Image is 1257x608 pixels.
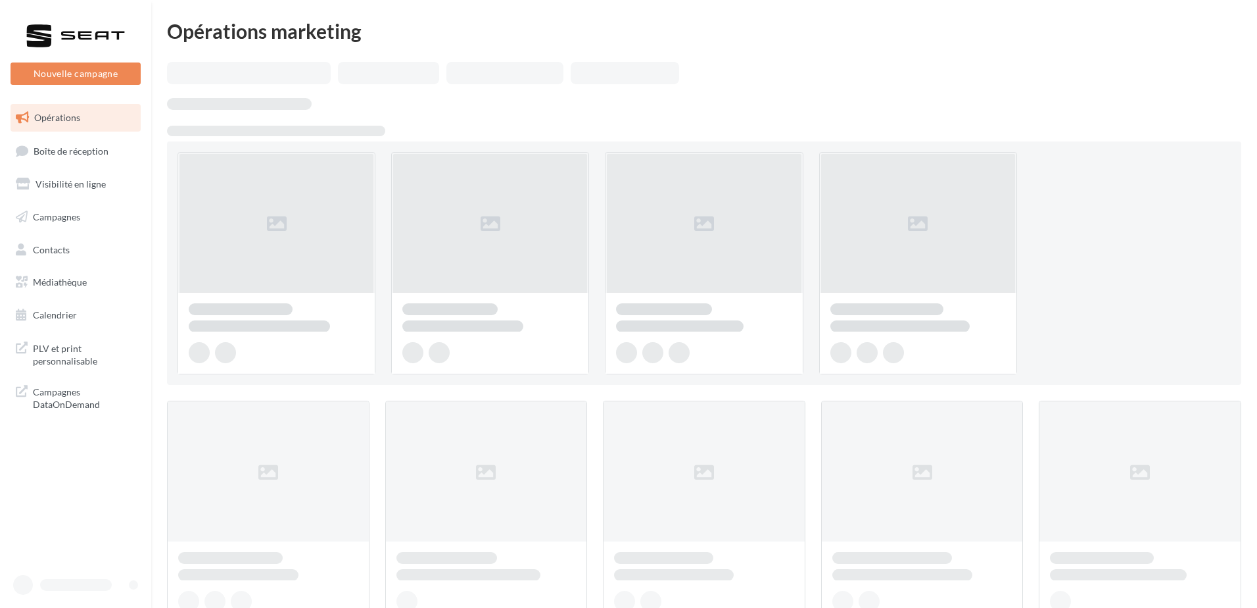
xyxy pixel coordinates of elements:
[36,178,106,190] span: Visibilité en ligne
[8,137,143,165] a: Boîte de réception
[33,340,135,368] span: PLV et print personnalisable
[33,211,80,222] span: Campagnes
[33,383,135,411] span: Campagnes DataOnDemand
[33,309,77,320] span: Calendrier
[33,276,87,288] span: Médiathèque
[8,170,143,198] a: Visibilité en ligne
[8,301,143,329] a: Calendrier
[8,334,143,373] a: PLV et print personnalisable
[167,21,1241,41] div: Opérations marketing
[8,268,143,296] a: Médiathèque
[33,243,70,255] span: Contacts
[34,145,108,156] span: Boîte de réception
[8,236,143,264] a: Contacts
[8,104,143,132] a: Opérations
[8,203,143,231] a: Campagnes
[34,112,80,123] span: Opérations
[8,378,143,417] a: Campagnes DataOnDemand
[11,63,141,85] button: Nouvelle campagne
